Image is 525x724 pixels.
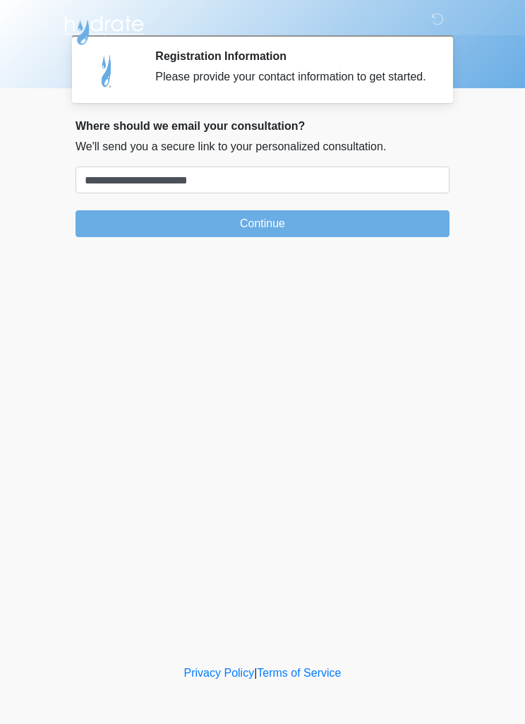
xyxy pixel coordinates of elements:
[76,210,449,237] button: Continue
[86,49,128,92] img: Agent Avatar
[184,667,255,679] a: Privacy Policy
[76,138,449,155] p: We'll send you a secure link to your personalized consultation.
[76,119,449,133] h2: Where should we email your consultation?
[257,667,341,679] a: Terms of Service
[155,68,428,85] div: Please provide your contact information to get started.
[61,11,146,46] img: Hydrate IV Bar - Scottsdale Logo
[254,667,257,679] a: |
